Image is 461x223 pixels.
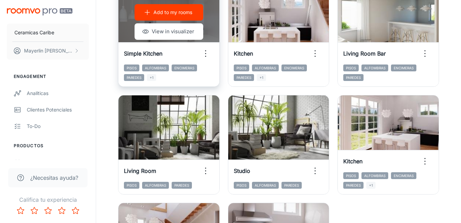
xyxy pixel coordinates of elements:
[343,64,359,71] span: Pisos
[252,64,279,71] span: Alfombras
[234,64,249,71] span: Pisos
[281,64,307,71] span: Encimeras
[55,204,69,218] button: Rate 4 star
[391,172,416,179] span: Encimeras
[343,182,364,189] span: Paredes
[172,64,197,71] span: Encimeras
[124,167,156,175] h6: Living Room
[14,29,54,36] p: Ceramicas Caribe
[124,49,162,58] h6: Simple Kitchen
[7,8,72,15] img: Roomvo PRO Beta
[172,182,192,189] span: Paredes
[343,49,386,58] h6: Living Room Bar
[5,196,90,204] p: Califica tu experiencia
[124,182,139,189] span: Pisos
[27,106,89,114] div: Clientes potenciales
[27,90,89,97] div: Analíticas
[366,182,376,189] span: +1
[27,159,89,166] div: Mis productos
[234,49,253,58] h6: Kitchen
[234,74,254,81] span: Paredes
[142,182,169,189] span: Alfombras
[343,74,364,81] span: Paredes
[343,157,362,165] h6: Kitchen
[7,24,89,42] button: Ceramicas Caribe
[252,182,279,189] span: Alfombras
[124,74,144,81] span: Paredes
[124,64,139,71] span: Pisos
[281,182,302,189] span: Paredes
[27,122,89,130] div: To-do
[135,4,203,21] button: Add to my rooms
[153,9,192,16] p: Add to my rooms
[27,204,41,218] button: Rate 2 star
[14,204,27,218] button: Rate 1 star
[147,74,156,81] span: +1
[234,182,249,189] span: Pisos
[257,74,266,81] span: +1
[7,42,89,60] button: Mayerlin [PERSON_NAME]
[69,204,82,218] button: Rate 5 star
[343,172,359,179] span: Pisos
[142,64,169,71] span: Alfombras
[30,174,78,182] span: ¿Necesitas ayuda?
[234,167,250,175] h6: Studio
[361,172,388,179] span: Alfombras
[361,64,388,71] span: Alfombras
[391,64,416,71] span: Encimeras
[135,23,203,40] button: View in visualizer
[41,204,55,218] button: Rate 3 star
[24,47,72,55] p: Mayerlin [PERSON_NAME]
